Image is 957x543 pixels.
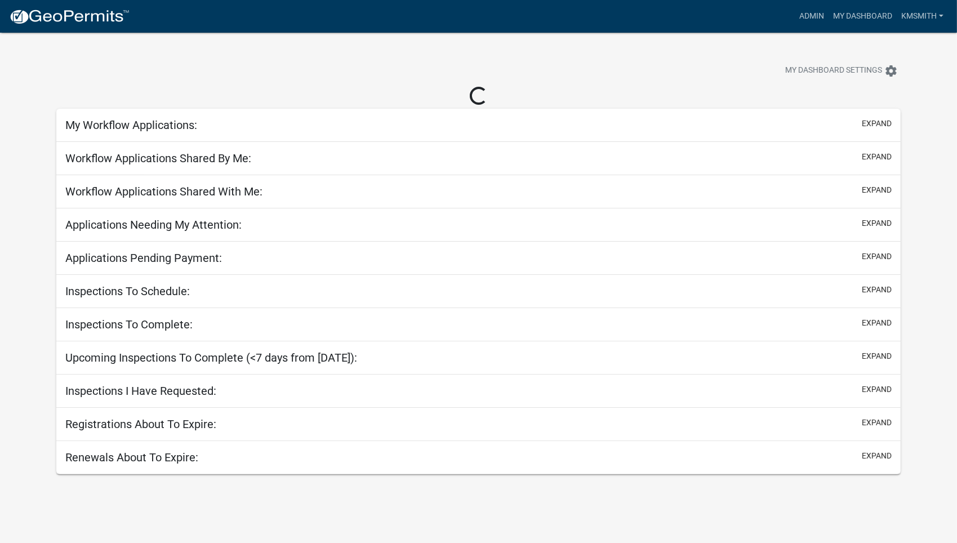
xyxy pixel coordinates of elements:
[65,284,190,298] h5: Inspections To Schedule:
[862,151,892,163] button: expand
[65,118,197,132] h5: My Workflow Applications:
[776,60,907,82] button: My Dashboard Settingssettings
[65,318,193,331] h5: Inspections To Complete:
[65,152,251,165] h5: Workflow Applications Shared By Me:
[862,417,892,429] button: expand
[65,351,357,364] h5: Upcoming Inspections To Complete (<7 days from [DATE]):
[65,251,222,265] h5: Applications Pending Payment:
[862,184,892,196] button: expand
[795,6,829,27] a: Admin
[862,284,892,296] button: expand
[862,317,892,329] button: expand
[862,384,892,395] button: expand
[862,118,892,130] button: expand
[862,217,892,229] button: expand
[884,64,898,78] i: settings
[862,350,892,362] button: expand
[862,251,892,262] button: expand
[785,64,882,78] span: My Dashboard Settings
[897,6,948,27] a: kmsmith
[65,185,262,198] h5: Workflow Applications Shared With Me:
[65,417,216,431] h5: Registrations About To Expire:
[829,6,897,27] a: My Dashboard
[65,218,242,232] h5: Applications Needing My Attention:
[65,384,216,398] h5: Inspections I Have Requested:
[65,451,198,464] h5: Renewals About To Expire:
[862,450,892,462] button: expand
